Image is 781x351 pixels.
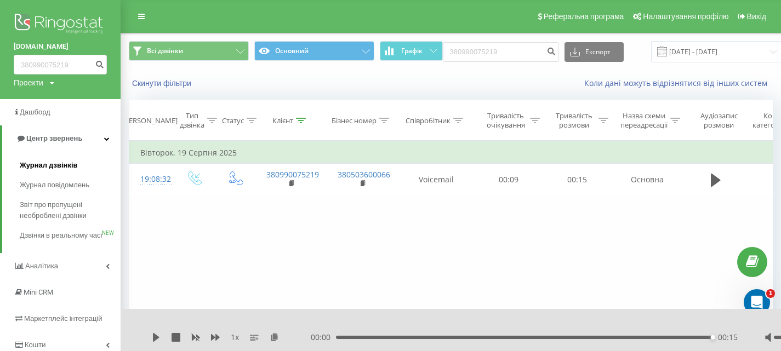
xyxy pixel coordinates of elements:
span: Дзвінки в реальному часі [20,230,102,241]
span: 1 [766,289,775,298]
td: 00:09 [475,164,543,195]
input: Пошук за номером [14,55,107,74]
span: Центр звернень [26,134,82,142]
span: 00:15 [718,332,738,343]
div: Тривалість розмови [552,111,596,130]
input: Пошук за номером [443,42,559,62]
div: Клієнт [272,116,293,125]
span: Налаштування профілю [643,12,728,21]
span: Аналiтика [25,262,58,270]
td: 00:15 [543,164,612,195]
div: Назва схеми переадресації [620,111,668,130]
a: 380503600066 [338,169,390,180]
span: Всі дзвінки [147,47,183,55]
a: [DOMAIN_NAME] [14,41,107,52]
div: Аудіозапис розмови [692,111,745,130]
button: Експорт [565,42,624,62]
span: 00:00 [311,332,336,343]
span: Графік [401,47,423,55]
div: [PERSON_NAME] [122,116,178,125]
div: 19:08:32 [140,169,162,190]
button: Всі дзвінки [129,41,249,61]
span: Кошти [25,341,45,349]
button: Основний [254,41,374,61]
span: Реферальна програма [544,12,624,21]
span: Дашборд [20,108,50,116]
span: Звіт про пропущені необроблені дзвінки [20,199,115,221]
span: Журнал повідомлень [20,180,89,191]
a: Журнал повідомлень [20,175,121,195]
td: Основна [612,164,683,195]
a: Коли дані можуть відрізнятися вiд інших систем [584,78,773,88]
span: Вихід [747,12,766,21]
a: Звіт про пропущені необроблені дзвінки [20,195,121,226]
div: Тип дзвінка [180,111,204,130]
span: Маркетплейс інтеграцій [24,314,102,323]
span: 1 x [231,332,239,343]
button: Скинути фільтри [129,78,197,88]
div: Співробітник [406,116,451,125]
a: Дзвінки в реальному часіNEW [20,226,121,245]
div: Accessibility label [711,335,715,340]
td: Voicemail [398,164,475,195]
div: Проекти [14,77,43,88]
a: 380990075219 [266,169,319,180]
a: Журнал дзвінків [20,156,121,175]
div: Статус [222,116,244,125]
a: Центр звернень [2,125,121,152]
iframe: Intercom live chat [744,289,770,315]
button: Графік [380,41,443,61]
div: Бізнес номер [332,116,377,125]
img: Ringostat logo [14,11,107,38]
span: Mini CRM [24,288,53,296]
span: Журнал дзвінків [20,160,78,171]
div: Тривалість очікування [484,111,527,130]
